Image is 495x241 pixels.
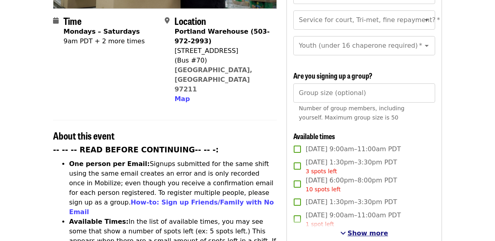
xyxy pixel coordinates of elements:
span: [DATE] 9:00am–11:00am PDT [306,144,401,154]
span: [DATE] 1:30pm–3:30pm PDT [306,197,397,207]
input: [object Object] [293,83,435,103]
span: Available times [293,131,335,141]
i: calendar icon [53,17,59,24]
span: [DATE] 1:30pm–3:30pm PDT [306,158,397,176]
strong: Mondays – Saturdays [63,28,140,35]
span: 3 spots left [306,168,337,174]
span: Time [63,14,82,28]
strong: Portland Warehouse (503-972-2993) [174,28,270,45]
div: (Bus #70) [174,56,270,65]
span: [DATE] 6:00pm–8:00pm PDT [306,176,397,194]
strong: -- -- -- READ BEFORE CONTINUING-- -- -: [53,146,219,154]
i: map-marker-alt icon [165,17,170,24]
strong: Available Times: [69,218,129,225]
span: Are you signing up a group? [293,70,372,81]
span: Location [174,14,206,28]
button: Open [421,40,432,51]
button: Map [174,94,190,104]
li: Signups submitted for the same shift using the same email creates an error and is only recorded o... [69,159,277,217]
a: How-to: Sign up Friends/Family with No Email [69,198,274,216]
span: About this event [53,128,115,142]
span: 1 spot left [306,221,334,227]
span: Map [174,95,190,103]
a: [GEOGRAPHIC_DATA], [GEOGRAPHIC_DATA] 97211 [174,66,252,93]
button: Open [421,14,432,26]
div: 9am PDT + 2 more times [63,36,145,46]
span: Number of group members, including yourself. Maximum group size is 50 [299,105,405,121]
span: 10 spots left [306,186,341,192]
button: See more timeslots [340,229,388,238]
span: [DATE] 9:00am–11:00am PDT [306,211,401,229]
div: [STREET_ADDRESS] [174,46,270,56]
span: Show more [348,229,388,237]
strong: One person per Email: [69,160,150,168]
